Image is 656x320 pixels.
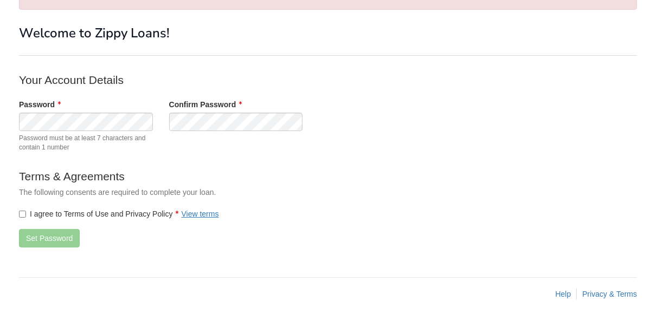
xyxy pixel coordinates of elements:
[182,210,219,218] a: View terms
[19,168,453,184] p: Terms & Agreements
[19,208,219,219] label: I agree to Terms of Use and Privacy Policy
[19,229,80,247] button: Set Password
[169,113,303,131] input: Verify Password
[19,72,453,88] p: Your Account Details
[19,211,26,218] input: I agree to Terms of Use and Privacy PolicyView terms
[555,290,571,298] a: Help
[582,290,637,298] a: Privacy & Terms
[19,26,637,40] h1: Welcome to Zippy Loans!
[19,134,153,152] span: Password must be at least 7 characters and contain 1 number
[19,99,61,110] label: Password
[169,99,242,110] label: Confirm Password
[19,187,453,198] p: The following consents are required to complete your loan.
